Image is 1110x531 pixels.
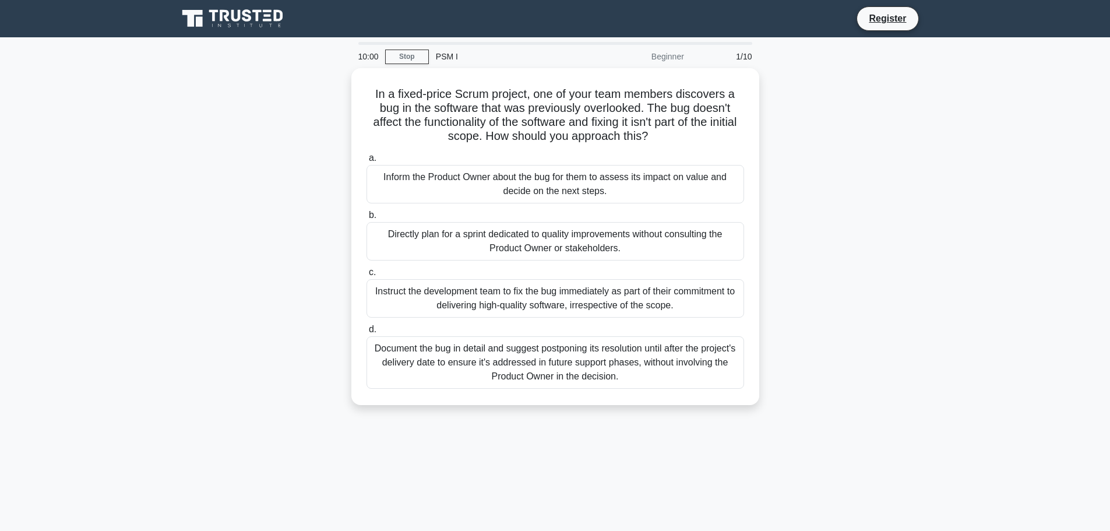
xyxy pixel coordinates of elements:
[862,11,913,26] a: Register
[367,336,744,389] div: Document the bug in detail and suggest postponing its resolution until after the project's delive...
[691,45,759,68] div: 1/10
[367,222,744,261] div: Directly plan for a sprint dedicated to quality improvements without consulting the Product Owner...
[369,267,376,277] span: c.
[369,210,376,220] span: b.
[367,165,744,203] div: Inform the Product Owner about the bug for them to assess its impact on value and decide on the n...
[589,45,691,68] div: Beginner
[369,153,376,163] span: a.
[367,279,744,318] div: Instruct the development team to fix the bug immediately as part of their commitment to deliverin...
[365,87,745,144] h5: In a fixed-price Scrum project, one of your team members discovers a bug in the software that was...
[429,45,589,68] div: PSM I
[351,45,385,68] div: 10:00
[385,50,429,64] a: Stop
[369,324,376,334] span: d.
